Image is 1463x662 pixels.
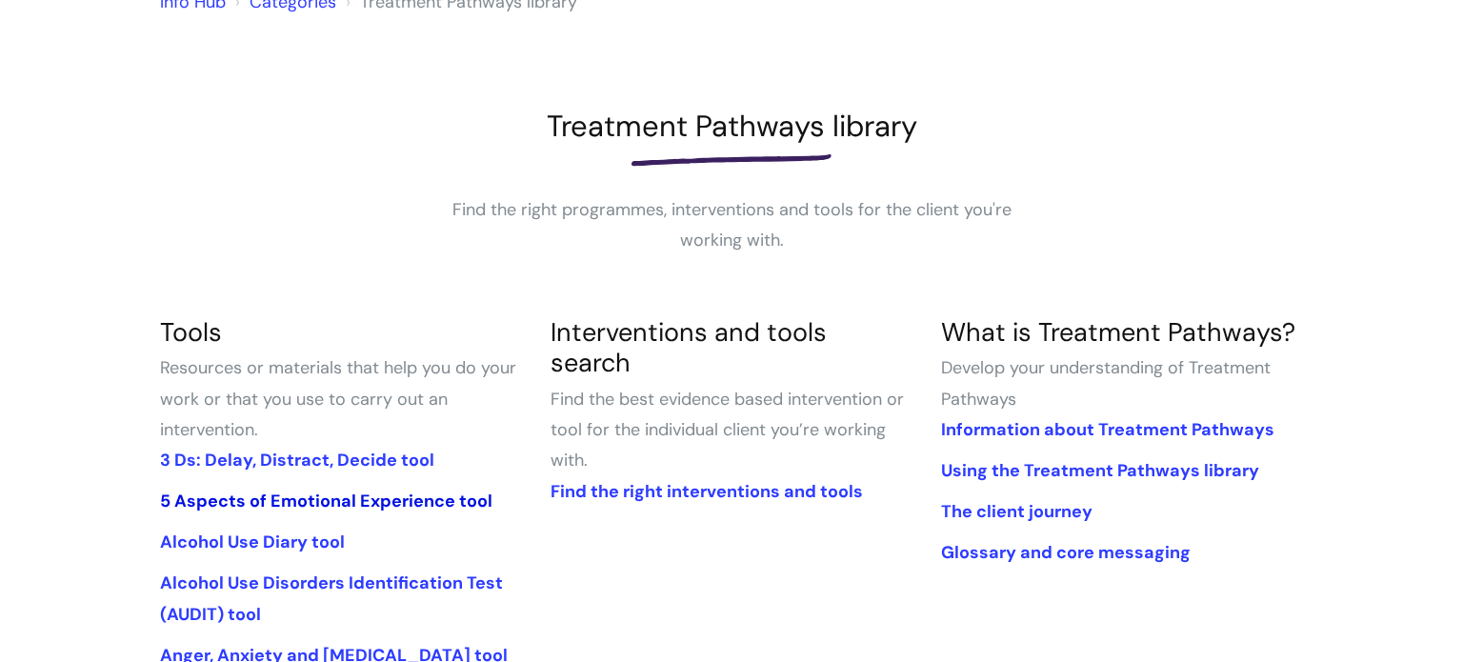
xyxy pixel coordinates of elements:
[160,315,222,349] a: Tools
[551,315,827,379] a: Interventions and tools search
[941,418,1274,441] a: Information about Treatment Pathways
[160,109,1303,144] h1: Treatment Pathways library
[160,572,503,625] a: Alcohol Use Disorders Identification Test (AUDIT) tool
[160,490,492,512] a: 5 Aspects of Emotional Experience tool
[160,449,434,471] a: 3 Ds: Delay, Distract, Decide tool
[446,194,1017,256] p: Find the right programmes, interventions and tools for the client you're working with.
[941,315,1295,349] a: What is Treatment Pathways?
[941,356,1271,410] span: Develop your understanding of Treatment Pathways
[941,500,1092,523] a: The client journey
[941,541,1191,564] a: Glossary and core messaging
[551,388,904,472] span: Find the best evidence based intervention or tool for the individual client you’re working with.
[160,531,345,553] a: Alcohol Use Diary tool
[941,459,1259,482] a: Using the Treatment Pathways library
[551,480,863,503] a: Find the right interventions and tools
[160,356,516,441] span: Resources or materials that help you do your work or that you use to carry out an intervention.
